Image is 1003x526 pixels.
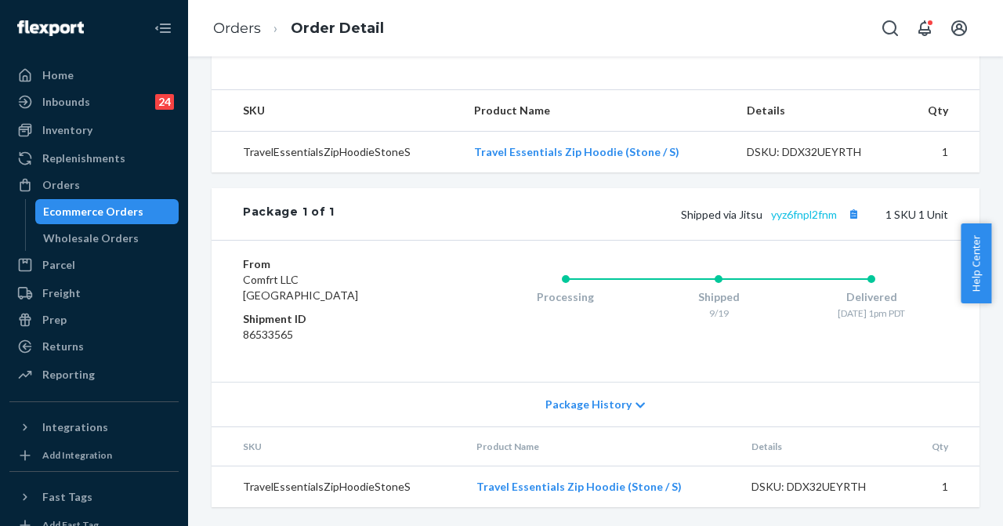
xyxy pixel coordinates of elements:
div: Fast Tags [42,489,92,505]
th: SKU [212,427,464,466]
div: 24 [155,94,174,110]
div: Ecommerce Orders [43,204,143,219]
button: Integrations [9,415,179,440]
a: Inventory [9,118,179,143]
dd: 86533565 [243,327,426,343]
a: Prep [9,307,179,332]
div: Add Integration [42,448,112,462]
th: Qty [903,90,979,132]
div: Freight [42,285,81,301]
div: Wholesale Orders [43,230,139,246]
a: Orders [213,20,261,37]
div: Reporting [42,367,95,383]
a: Home [9,63,179,88]
ol: breadcrumbs [201,5,396,52]
div: DSKU: DDX32UEYRTH [751,479,896,495]
div: Returns [42,339,84,354]
a: Parcel [9,252,179,278]
a: Replenishments [9,146,179,171]
div: Integrations [42,419,108,435]
a: Add Integration [9,446,179,465]
div: 9/19 [643,307,795,320]
a: Freight [9,281,179,306]
td: 1 [903,132,979,173]
div: Home [42,67,74,83]
div: 1 SKU 1 Unit [335,204,948,224]
a: Wholesale Orders [35,226,179,251]
a: Inbounds24 [9,89,179,114]
a: yyz6fnpl2fnm [771,208,837,221]
button: Copy tracking number [843,204,864,224]
span: Shipped via Jitsu [681,208,864,221]
th: SKU [212,90,462,132]
td: TravelEssentialsZipHoodieStoneS [212,132,462,173]
th: Qty [907,427,979,466]
a: Order Detail [291,20,384,37]
div: Inbounds [42,94,90,110]
td: TravelEssentialsZipHoodieStoneS [212,466,464,508]
div: Inventory [42,122,92,138]
div: Package 1 of 1 [243,204,335,224]
div: Orders [42,177,80,193]
span: Comfrt LLC [GEOGRAPHIC_DATA] [243,273,358,302]
th: Product Name [464,427,739,466]
div: Processing [489,289,642,305]
a: Reporting [9,362,179,387]
div: Delivered [795,289,948,305]
div: Shipped [643,289,795,305]
div: Parcel [42,257,75,273]
th: Details [734,90,903,132]
button: Open notifications [909,13,940,44]
button: Close Navigation [147,13,179,44]
th: Details [739,427,908,466]
button: Open Search Box [874,13,906,44]
div: [DATE] 1pm PDT [795,307,948,320]
a: Ecommerce Orders [35,199,179,224]
img: Flexport logo [17,20,84,36]
dt: From [243,256,426,272]
button: Fast Tags [9,484,179,510]
button: Open account menu [943,13,975,44]
button: Help Center [961,223,991,303]
dt: Shipment ID [243,311,426,327]
th: Product Name [462,90,734,132]
a: Orders [9,172,179,198]
td: 1 [907,466,979,508]
span: Package History [545,397,632,412]
a: Travel Essentials Zip Hoodie (Stone / S) [476,480,682,493]
div: Replenishments [42,151,125,166]
div: Prep [42,312,67,328]
a: Returns [9,334,179,359]
a: Travel Essentials Zip Hoodie (Stone / S) [474,145,679,158]
div: DSKU: DDX32UEYRTH [747,144,891,160]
